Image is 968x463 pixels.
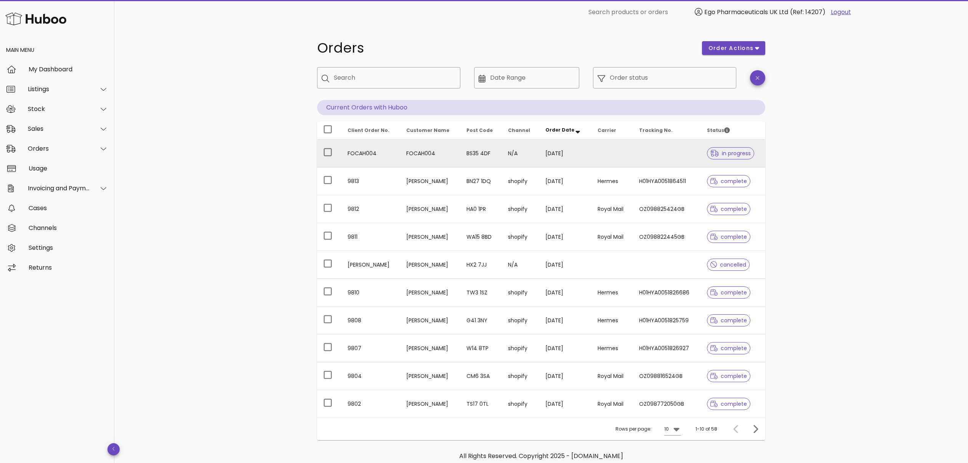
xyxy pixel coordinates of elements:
[400,390,460,418] td: [PERSON_NAME]
[29,165,108,172] div: Usage
[341,251,400,279] td: [PERSON_NAME]
[639,127,673,133] span: Tracking No.
[664,426,669,432] div: 10
[539,307,591,334] td: [DATE]
[460,362,502,390] td: CM6 3SA
[341,121,400,140] th: Client Order No.
[664,423,681,435] div: 10Rows per page:
[748,422,762,436] button: Next page
[591,279,633,307] td: Hermes
[460,167,502,195] td: BN27 1DQ
[502,334,539,362] td: shopify
[400,307,460,334] td: [PERSON_NAME]
[341,195,400,223] td: 9812
[539,167,591,195] td: [DATE]
[348,127,389,133] span: Client Order No.
[633,334,701,362] td: H01HYA0051826927
[341,279,400,307] td: 9810
[539,362,591,390] td: [DATE]
[707,127,730,133] span: Status
[633,279,701,307] td: H01HYA0051826686
[696,426,717,432] div: 1-10 of 58
[591,167,633,195] td: Hermes
[460,334,502,362] td: W14 8TP
[710,346,747,351] span: complete
[28,105,90,113] div: Stock
[545,127,574,133] span: Order Date
[341,223,400,251] td: 9811
[539,121,591,140] th: Order Date: Sorted descending. Activate to remove sorting.
[502,223,539,251] td: shopify
[5,11,66,27] img: Huboo Logo
[29,204,108,212] div: Cases
[29,244,108,251] div: Settings
[710,206,747,212] span: complete
[400,251,460,279] td: [PERSON_NAME]
[400,334,460,362] td: [PERSON_NAME]
[460,140,502,167] td: BS35 4DF
[502,390,539,418] td: shopify
[323,452,759,461] p: All Rights Reserved. Copyright 2025 - [DOMAIN_NAME]
[400,167,460,195] td: [PERSON_NAME]
[341,140,400,167] td: FOCAH004
[29,66,108,73] div: My Dashboard
[539,195,591,223] td: [DATE]
[341,334,400,362] td: 9807
[591,390,633,418] td: Royal Mail
[539,279,591,307] td: [DATE]
[710,318,747,323] span: complete
[341,167,400,195] td: 9813
[591,121,633,140] th: Carrier
[591,362,633,390] td: Royal Mail
[502,362,539,390] td: shopify
[633,195,701,223] td: OZ098825424GB
[502,121,539,140] th: Channel
[460,251,502,279] td: HX2 7JJ
[539,334,591,362] td: [DATE]
[29,264,108,271] div: Returns
[460,307,502,334] td: G41 3NY
[704,8,788,16] span: Ego Pharmaceuticals UK Ltd
[460,195,502,223] td: HA0 1PR
[831,8,851,17] a: Logout
[400,362,460,390] td: [PERSON_NAME]
[591,223,633,251] td: Royal Mail
[502,279,539,307] td: shopify
[633,307,701,334] td: H01HYA0051825759
[633,167,701,195] td: H01HYA0051864511
[466,127,493,133] span: Post Code
[633,362,701,390] td: OZ098816524GB
[508,127,530,133] span: Channel
[28,85,90,93] div: Listings
[591,195,633,223] td: Royal Mail
[591,307,633,334] td: Hermes
[633,390,701,418] td: OZ098772050GB
[406,127,449,133] span: Customer Name
[710,290,747,295] span: complete
[460,121,502,140] th: Post Code
[710,151,751,156] span: in progress
[539,140,591,167] td: [DATE]
[341,390,400,418] td: 9802
[502,140,539,167] td: N/A
[790,8,825,16] span: (Ref: 14207)
[460,390,502,418] td: TS17 0TL
[633,121,701,140] th: Tracking No.
[710,234,747,240] span: complete
[710,373,747,379] span: complete
[460,223,502,251] td: WA15 8BD
[710,262,747,267] span: cancelled
[539,251,591,279] td: [DATE]
[539,390,591,418] td: [DATE]
[702,41,765,55] button: order actions
[598,127,616,133] span: Carrier
[701,121,765,140] th: Status
[317,100,765,115] p: Current Orders with Huboo
[502,307,539,334] td: shopify
[28,125,90,132] div: Sales
[633,223,701,251] td: OZ098822445GB
[708,44,754,52] span: order actions
[400,195,460,223] td: [PERSON_NAME]
[591,334,633,362] td: Hermes
[29,224,108,231] div: Channels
